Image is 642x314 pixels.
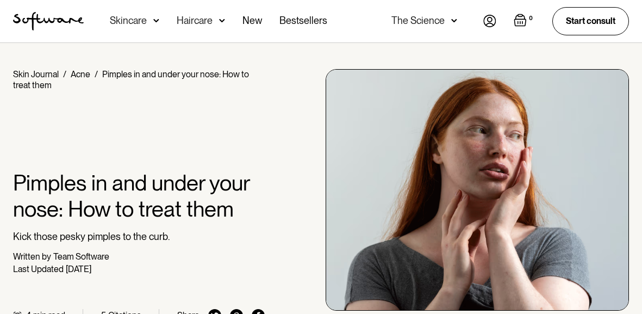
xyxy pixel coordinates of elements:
[451,15,457,26] img: arrow down
[13,69,249,90] div: Pimples in and under your nose: How to treat them
[13,251,51,262] div: Written by
[527,14,535,23] div: 0
[13,170,265,222] h1: Pimples in and under your nose: How to treat them
[95,69,98,79] div: /
[13,264,64,274] div: Last Updated
[153,15,159,26] img: arrow down
[391,15,445,26] div: The Science
[219,15,225,26] img: arrow down
[177,15,213,26] div: Haircare
[13,69,59,79] a: Skin Journal
[71,69,90,79] a: Acne
[66,264,91,274] div: [DATE]
[514,14,535,29] a: Open empty cart
[13,12,84,30] a: home
[552,7,629,35] a: Start consult
[13,12,84,30] img: Software Logo
[110,15,147,26] div: Skincare
[53,251,109,262] div: Team Software
[63,69,66,79] div: /
[13,231,265,243] p: Kick those pesky pimples to the curb.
